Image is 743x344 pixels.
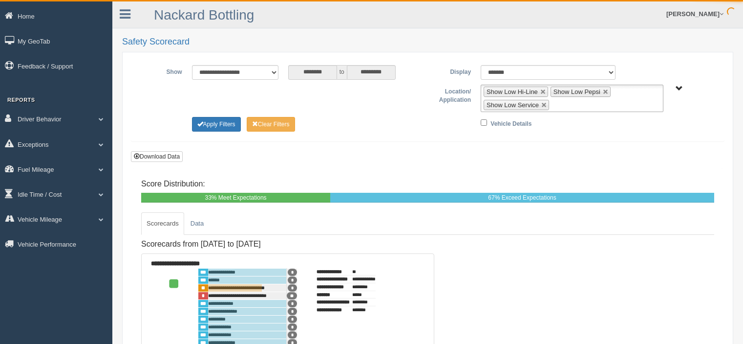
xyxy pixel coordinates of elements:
h4: Score Distribution: [141,180,714,188]
label: Vehicle Details [490,117,531,129]
a: Scorecards [141,212,184,235]
span: 67% Exceed Expectations [488,194,556,201]
a: Data [185,212,209,235]
a: Nackard Bottling [154,7,254,23]
label: Location/ Application [428,85,476,105]
span: Show Low Hi-Line [487,88,538,95]
label: Display [427,65,476,77]
span: Show Low Service [487,101,539,109]
span: Show Low Pepsi [553,88,600,95]
button: Change Filter Options [247,117,295,132]
span: 33% Meet Expectations [205,194,267,201]
button: Download Data [131,151,183,162]
button: Change Filter Options [192,117,241,132]
h2: Safety Scorecard [122,37,733,47]
span: to [337,65,347,80]
h4: Scorecards from [DATE] to [DATE] [141,240,434,249]
label: Show [139,65,187,77]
